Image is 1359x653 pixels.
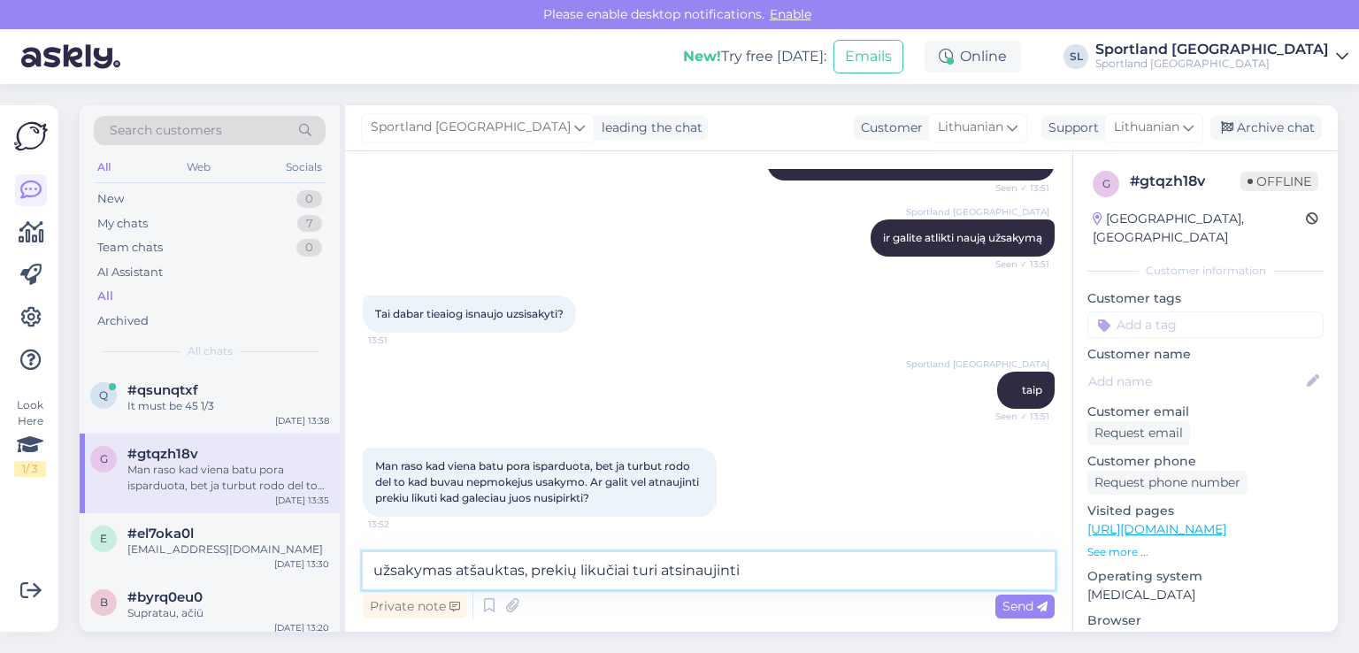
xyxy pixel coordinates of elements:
span: b [100,595,108,609]
div: Socials [282,156,326,179]
div: Try free [DATE]: [683,46,826,67]
span: Tai dabar tieaiog isnaujo uzsisakyti? [375,307,564,320]
div: My chats [97,215,148,233]
span: Seen ✓ 13:51 [983,410,1049,423]
button: Emails [833,40,903,73]
div: 0 [296,239,322,257]
p: Operating system [1087,567,1324,586]
div: [DATE] 13:30 [274,557,329,571]
span: 13:52 [368,518,434,531]
div: It must be 45 1/3 [127,398,329,414]
span: #qsunqtxf [127,382,198,398]
span: Search customers [110,121,222,140]
span: Man raso kad viena batu pora isparduota, bet ja turbut rodo del to kad buvau nepmokejus usakymo. ... [375,459,702,504]
span: Sportland [GEOGRAPHIC_DATA] [371,118,571,137]
div: New [97,190,124,208]
p: Customer phone [1087,452,1324,471]
span: 13:51 [368,334,434,347]
span: ir galite atlikti naują užsakymą [883,231,1042,244]
div: Look Here [14,397,46,477]
div: Archived [97,312,149,330]
div: Web [183,156,214,179]
div: Online [925,41,1021,73]
span: #byrq0eu0 [127,589,203,605]
a: Sportland [GEOGRAPHIC_DATA]Sportland [GEOGRAPHIC_DATA] [1095,42,1348,71]
div: Request phone number [1087,471,1248,495]
b: New! [683,48,721,65]
div: Team chats [97,239,163,257]
div: Sportland [GEOGRAPHIC_DATA] [1095,57,1329,71]
p: Customer tags [1087,289,1324,308]
p: Chrome [TECHNICAL_ID] [1087,630,1324,649]
p: [MEDICAL_DATA] [1087,586,1324,604]
span: All chats [188,343,233,359]
span: Sportland [GEOGRAPHIC_DATA] [906,205,1049,219]
span: taip [1022,383,1042,396]
span: #gtqzh18v [127,446,198,462]
span: Offline [1240,172,1318,191]
div: # gtqzh18v [1130,171,1240,192]
span: Sportland [GEOGRAPHIC_DATA] [906,357,1049,371]
p: Visited pages [1087,502,1324,520]
div: [GEOGRAPHIC_DATA], [GEOGRAPHIC_DATA] [1093,210,1306,247]
div: Man raso kad viena batu pora isparduota, bet ja turbut rodo del to kad buvau nepmokejus usakymo. ... [127,462,329,494]
span: Seen ✓ 13:51 [983,181,1049,195]
input: Add name [1088,372,1303,391]
span: Seen ✓ 13:51 [983,257,1049,271]
span: g [1102,177,1110,190]
div: All [94,156,114,179]
div: Archive chat [1210,116,1322,140]
a: [URL][DOMAIN_NAME] [1087,521,1226,537]
p: Customer email [1087,403,1324,421]
div: [DATE] 13:20 [274,621,329,634]
p: See more ... [1087,544,1324,560]
div: Private note [363,595,467,618]
div: [DATE] 13:38 [275,414,329,427]
span: e [100,532,107,545]
div: AI Assistant [97,264,163,281]
div: Customer information [1087,263,1324,279]
span: Enable [764,6,817,22]
textarea: užsakymas atšauktas, prekių likučiai turi atsinaujinti [363,552,1055,589]
img: Askly Logo [14,119,48,153]
div: Sportland [GEOGRAPHIC_DATA] [1095,42,1329,57]
div: Support [1041,119,1099,137]
div: Request email [1087,421,1190,445]
div: Customer [854,119,923,137]
div: [DATE] 13:35 [275,494,329,507]
div: Supratau, ačiū [127,605,329,621]
span: #el7oka0l [127,526,194,542]
div: [EMAIL_ADDRESS][DOMAIN_NAME] [127,542,329,557]
div: All [97,288,113,305]
div: SL [1063,44,1088,69]
span: Lithuanian [938,118,1003,137]
div: 1 / 3 [14,461,46,477]
div: leading the chat [595,119,703,137]
p: Browser [1087,611,1324,630]
div: 7 [297,215,322,233]
span: g [100,452,108,465]
p: Customer name [1087,345,1324,364]
span: q [99,388,108,402]
div: 0 [296,190,322,208]
input: Add a tag [1087,311,1324,338]
span: Lithuanian [1114,118,1179,137]
span: Send [1002,598,1048,614]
